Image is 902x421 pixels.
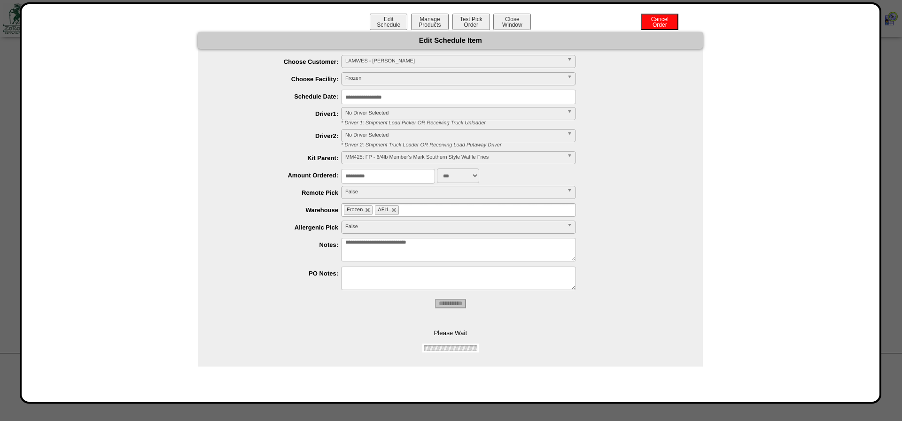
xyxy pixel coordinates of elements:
[217,172,341,179] label: Amount Ordered:
[334,120,703,126] div: * Driver 1: Shipment Load Picker OR Receiving Truck Unloader
[492,21,532,28] a: CloseWindow
[345,221,563,232] span: False
[198,315,703,352] div: Please Wait
[422,344,479,352] img: ajax-loader.gif
[217,76,341,83] label: Choose Facility:
[347,207,363,213] span: Frozen
[411,14,449,30] button: ManageProducts
[217,58,341,65] label: Choose Customer:
[334,142,703,148] div: * Driver 2: Shipment Truck Loader OR Receiving Load Putaway Driver
[217,207,341,214] label: Warehouse
[452,14,490,30] button: Test PickOrder
[345,186,563,198] span: False
[198,32,703,49] div: Edit Schedule Item
[217,154,341,161] label: Kit Parent:
[217,132,341,139] label: Driver2:
[345,107,563,119] span: No Driver Selected
[217,241,341,248] label: Notes:
[345,55,563,67] span: LAMWES - [PERSON_NAME]
[345,73,563,84] span: Frozen
[217,224,341,231] label: Allergenic Pick
[217,110,341,117] label: Driver1:
[345,130,563,141] span: No Driver Selected
[217,93,341,100] label: Schedule Date:
[370,14,407,30] button: EditSchedule
[493,14,531,30] button: CloseWindow
[217,270,341,277] label: PO Notes:
[641,14,678,30] button: CancelOrder
[345,152,563,163] span: MM425: FP - 6/4lb Member's Mark Southern Style Waffle Fries
[378,207,389,213] span: AFI1
[217,189,341,196] label: Remote Pick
